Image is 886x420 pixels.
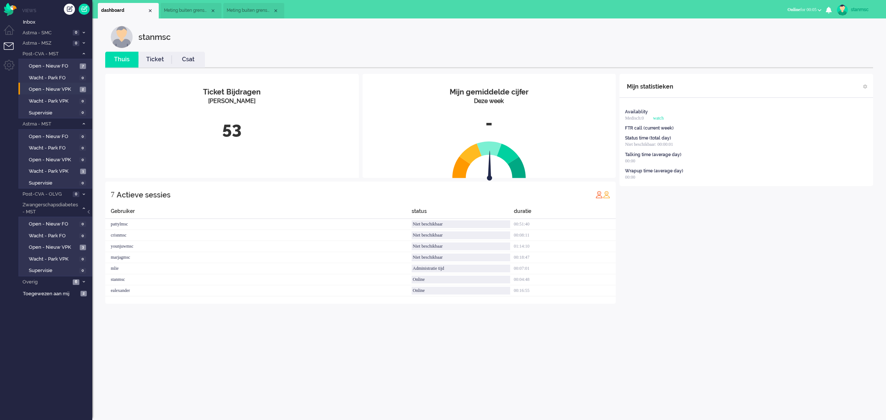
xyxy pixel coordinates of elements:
[625,116,644,121] span: Medisch:0
[21,191,71,198] span: Post-CVA - OLVG
[412,265,510,272] div: Administratie tijd
[210,8,216,14] div: Close tab
[21,231,92,240] a: Wacht - Park FO 0
[412,287,510,295] div: Online
[787,7,800,12] span: Online
[514,241,616,252] div: 01:14:10
[514,274,616,285] div: 00:04:48
[73,30,79,35] span: 0
[111,26,133,48] img: customer.svg
[172,52,205,68] li: Csat
[21,167,92,175] a: Wacht - Park VPK 1
[21,109,92,117] a: Supervisie 0
[625,125,674,131] div: FTR call (current week)
[21,144,92,152] a: Wacht - Park FO 0
[595,191,603,198] img: profile_red.svg
[105,252,412,263] div: marjagmsc
[105,219,412,230] div: pattylmsc
[147,8,153,14] div: Close tab
[368,97,611,106] div: Deze week
[412,207,514,219] div: status
[21,289,92,297] a: Toegewezen aan mij 2
[29,233,78,240] span: Wacht - Park FO
[29,145,78,152] span: Wacht - Park FO
[21,243,92,251] a: Open - Nieuw VPK 3
[29,98,78,105] span: Wacht - Park VPK
[105,274,412,285] div: stanmsc
[21,179,92,187] a: Supervisie 0
[29,63,78,70] span: Open - Nieuw FO
[412,276,510,283] div: Online
[79,180,86,186] span: 0
[29,256,78,263] span: Wacht - Park VPK
[4,3,17,16] img: flow_omnibird.svg
[625,158,635,163] span: 00:00
[29,180,78,187] span: Supervisie
[514,207,616,219] div: duratie
[783,4,826,15] button: Onlinefor 00:05
[21,255,92,263] a: Wacht - Park VPK 0
[625,152,681,158] div: Talking time (average day)
[80,169,86,174] span: 1
[514,219,616,230] div: 00:51:40
[514,263,616,274] div: 00:07:01
[111,87,353,97] div: Ticket Bijdragen
[21,220,92,228] a: Open - Nieuw FO 0
[105,207,412,219] div: Gebruiker
[625,135,671,141] div: Status time (total day)
[21,202,79,215] span: Zwangerschapsdiabetes - MST
[117,187,171,202] div: Actieve sessies
[514,252,616,263] div: 00:18:47
[452,141,526,178] img: semi_circle.svg
[111,97,353,106] div: [PERSON_NAME]
[105,52,138,68] li: Thuis
[164,7,210,14] span: Meting buiten grenswaarden
[21,40,71,47] span: Astma - MSZ
[653,116,664,121] span: watch
[835,4,879,16] a: stanmsc
[111,117,353,141] div: 53
[4,60,20,76] li: Admin menu
[627,79,673,94] div: Mijn statistieken
[412,242,510,250] div: Niet beschikbaar
[138,52,172,68] li: Ticket
[21,279,71,286] span: Overig
[625,142,673,147] span: Niet beschikbaar: 00:00:01
[29,86,78,93] span: Open - Nieuw VPK
[111,187,114,202] div: 7
[21,97,92,105] a: Wacht - Park VPK 0
[4,42,20,59] li: Tickets menu
[23,19,92,26] span: Inbox
[73,41,79,46] span: 0
[138,55,172,64] a: Ticket
[851,6,879,13] div: stanmsc
[79,268,86,273] span: 0
[29,244,78,251] span: Open - Nieuw VPK
[79,257,86,262] span: 0
[625,168,683,174] div: Wrapup time (average day)
[105,285,412,296] div: ealexander
[21,132,92,140] a: Open - Nieuw FO 0
[79,99,86,104] span: 0
[21,73,92,82] a: Wacht - Park FO 0
[79,157,86,163] span: 0
[98,3,159,18] li: Dashboard
[4,25,20,42] li: Dashboard menu
[223,3,284,18] li: 10859
[625,175,635,180] span: 00:00
[105,263,412,274] div: mlie
[73,192,79,197] span: 0
[79,145,86,151] span: 0
[29,221,78,228] span: Open - Nieuw FO
[227,7,273,14] span: Meting buiten grenswaarden
[79,4,90,15] a: Quick Ticket
[21,62,92,70] a: Open - Nieuw FO 7
[412,231,510,239] div: Niet beschikbaar
[29,133,78,140] span: Open - Nieuw FO
[603,191,610,198] img: profile_orange.svg
[29,75,78,82] span: Wacht - Park FO
[64,4,75,15] div: Creëer ticket
[79,233,86,239] span: 0
[29,156,78,163] span: Open - Nieuw VPK
[80,291,87,296] span: 2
